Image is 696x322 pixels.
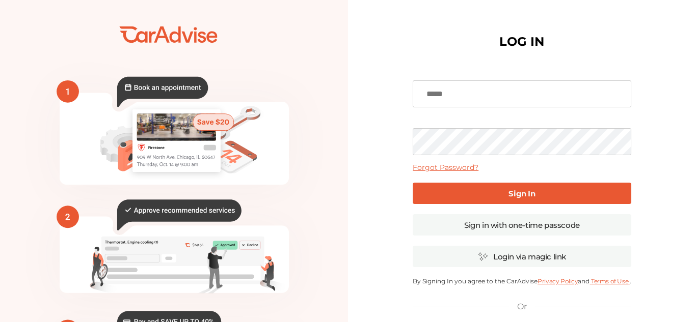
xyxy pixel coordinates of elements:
p: Or [517,301,526,312]
a: Login via magic link [413,246,631,267]
img: magic_icon.32c66aac.svg [478,252,488,261]
a: Forgot Password? [413,163,478,172]
a: Sign In [413,183,631,204]
a: Sign in with one-time passcode [413,214,631,236]
p: By Signing In you agree to the CarAdvise and . [413,277,631,285]
a: Terms of Use [590,277,629,285]
a: Privacy Policy [538,277,578,285]
h1: LOG IN [499,37,544,47]
b: Sign In [508,189,535,198]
